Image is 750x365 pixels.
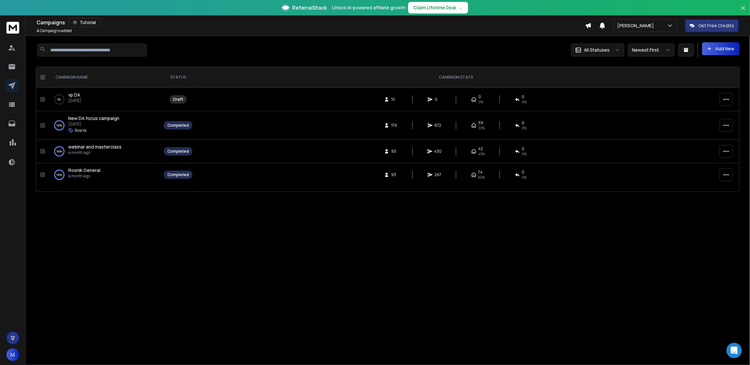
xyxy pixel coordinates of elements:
[522,120,525,125] span: 0
[56,122,62,129] p: 100 %
[173,97,183,102] div: Draft
[522,170,525,175] span: 0
[435,123,442,128] span: 672
[68,144,122,150] a: webinar and masterclass
[478,170,483,175] span: 74
[522,94,525,99] span: 0
[685,19,739,32] button: Get Free Credits
[56,148,62,155] p: 100 %
[478,99,483,105] span: 0%
[37,28,72,33] p: Campaigns added
[167,149,189,154] div: Completed
[478,151,485,157] span: 49 %
[478,120,483,125] span: 59
[434,149,442,154] span: 430
[48,140,160,163] td: 100%webinar and masterclassa month ago
[68,98,81,103] p: [DATE]
[628,44,675,56] button: Newest First
[167,123,189,128] div: Completed
[435,172,442,177] span: 267
[478,146,483,151] span: 42
[699,22,734,29] p: Get Free Credits
[68,167,100,174] a: Rosnik General
[522,151,527,157] span: 0 %
[68,150,122,155] p: a month ago
[48,67,160,88] th: CAMPAIGN NAME
[48,111,160,140] td: 100%New DA focus campaign[DATE]Rosnik
[391,149,398,154] span: 93
[618,22,657,29] p: [PERSON_NAME]
[167,172,189,177] div: Completed
[37,28,39,33] span: 4
[6,348,19,361] button: M
[196,67,716,88] th: CAMPAIGN STATS
[391,97,398,102] span: 10
[68,92,80,98] a: vp DA
[408,2,468,13] button: Claim Lifetime Deal→
[727,343,742,358] div: Open Intercom Messenger
[478,175,485,180] span: 80 %
[68,122,119,127] p: [DATE]
[478,94,481,99] span: 0
[68,174,100,179] p: a month ago
[522,146,525,151] span: 0
[75,128,87,133] p: Rosnik
[332,4,406,11] p: Unlock AI-powered affiliate growth
[522,175,527,180] span: 0 %
[584,47,610,53] p: All Statuses
[69,18,100,27] button: Tutorial
[702,42,740,55] button: Add New
[292,4,327,12] span: ReferralStack
[478,125,485,131] span: 33 %
[58,96,61,103] p: 0 %
[739,4,747,19] button: Close banner
[522,125,527,131] span: 0 %
[48,163,160,187] td: 100%Rosnik Generala month ago
[435,97,441,102] span: 0
[391,172,398,177] span: 93
[391,123,398,128] span: 179
[37,18,585,27] div: Campaigns
[48,88,160,111] td: 0%vp DA[DATE]
[160,67,196,88] th: STATUS
[459,4,463,11] span: →
[56,172,62,178] p: 100 %
[68,115,119,122] a: New DA focus campaign
[522,99,527,105] span: 0%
